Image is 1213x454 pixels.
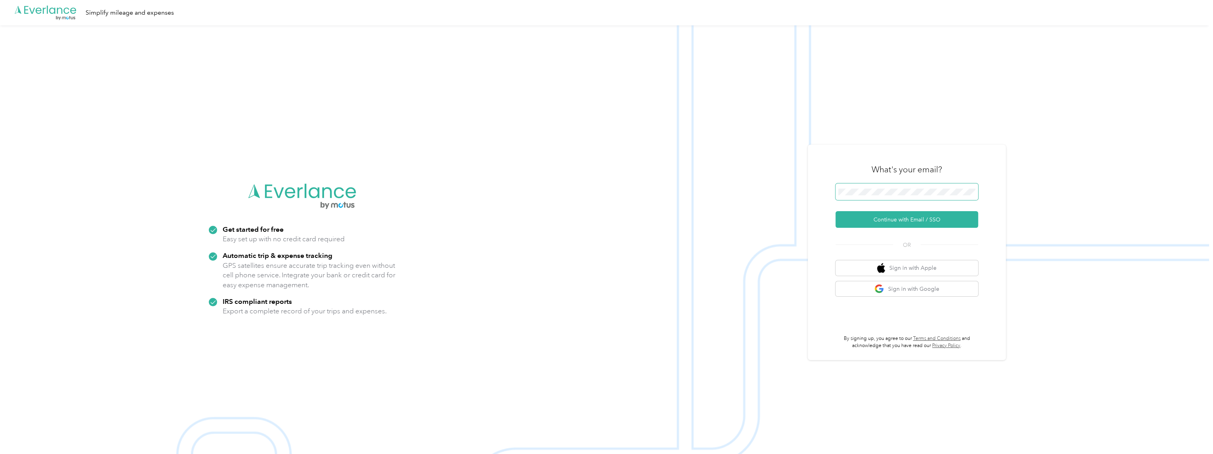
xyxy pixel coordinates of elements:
[223,251,332,259] strong: Automatic trip & expense tracking
[877,263,885,273] img: apple logo
[223,225,284,233] strong: Get started for free
[835,281,978,297] button: google logoSign in with Google
[223,234,345,244] p: Easy set up with no credit card required
[223,297,292,305] strong: IRS compliant reports
[835,260,978,276] button: apple logoSign in with Apple
[932,343,960,349] a: Privacy Policy
[223,261,396,290] p: GPS satellites ensure accurate trip tracking even without cell phone service. Integrate your bank...
[223,306,387,316] p: Export a complete record of your trips and expenses.
[893,241,921,249] span: OR
[835,211,978,228] button: Continue with Email / SSO
[874,284,884,294] img: google logo
[86,8,174,18] div: Simplify mileage and expenses
[835,335,978,349] p: By signing up, you agree to our and acknowledge that you have read our .
[872,164,942,175] h3: What's your email?
[913,336,961,341] a: Terms and Conditions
